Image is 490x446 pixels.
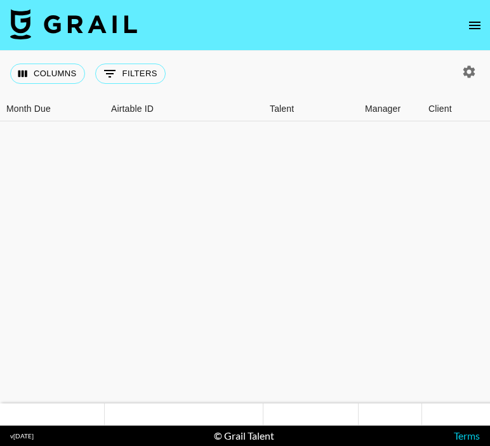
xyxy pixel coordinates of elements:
[454,429,480,442] a: Terms
[359,97,422,121] div: Manager
[270,97,294,121] div: Talent
[105,97,263,121] div: Airtable ID
[6,97,51,121] div: Month Due
[10,64,85,84] button: Select columns
[462,13,487,38] button: open drawer
[263,97,359,121] div: Talent
[95,64,166,84] button: Show filters
[111,97,154,121] div: Airtable ID
[365,97,401,121] div: Manager
[10,9,137,39] img: Grail Talent
[428,97,452,121] div: Client
[10,432,34,440] div: v [DATE]
[214,429,274,442] div: © Grail Talent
